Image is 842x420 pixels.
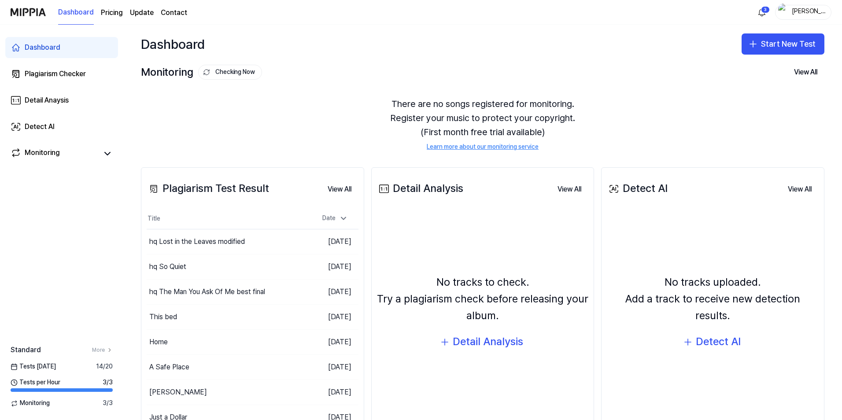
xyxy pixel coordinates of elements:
a: View All [781,180,819,198]
div: Plagiarism Test Result [147,180,269,197]
button: Checking Now [198,65,262,80]
div: Detail Anaysis [25,95,69,106]
div: [PERSON_NAME] [791,7,826,17]
span: 3 / 3 [103,378,113,387]
div: No tracks uploaded. Add a track to receive new detection results. [607,274,819,324]
a: More [92,346,113,354]
td: [DATE] [306,254,358,280]
span: Standard [11,345,41,355]
div: [PERSON_NAME] [149,387,207,398]
button: Detail Analysis [433,332,532,353]
a: Learn more about our monitoring service [427,143,539,151]
a: Dashboard [5,37,118,58]
img: 알림 [757,7,767,18]
button: View All [787,63,824,81]
div: Dashboard [25,42,60,53]
td: [DATE] [306,280,358,305]
div: A Safe Place [149,362,189,372]
div: Monitoring [25,147,60,160]
td: [DATE] [306,330,358,355]
div: Detect AI [607,180,668,197]
img: profile [778,4,789,21]
button: View All [781,181,819,198]
div: Detail Analysis [377,180,463,197]
a: Detect AI [5,116,118,137]
span: 3 / 3 [103,399,113,408]
div: hq The Man You Ask Of Me best final [149,287,265,297]
a: Dashboard [58,0,94,25]
div: hq Lost in the Leaves modified [149,236,245,247]
button: View All [321,181,358,198]
th: Title [147,208,306,229]
span: 14 / 20 [96,362,113,371]
div: Detect AI [696,333,741,350]
a: View All [550,180,588,198]
button: 알림3 [755,5,769,19]
a: Contact [161,7,187,18]
span: Monitoring [11,399,50,408]
div: hq So Quiet [149,262,186,272]
div: Date [319,211,351,225]
div: 3 [761,6,770,13]
div: Monitoring [141,64,262,81]
a: Update [130,7,154,18]
div: This bed [149,312,177,322]
button: View All [550,181,588,198]
a: Monitoring [11,147,99,160]
a: Plagiarism Checker [5,63,118,85]
button: profile[PERSON_NAME] [775,5,831,20]
div: Plagiarism Checker [25,69,86,79]
div: Dashboard [141,33,205,55]
div: No tracks to check. Try a plagiarism check before releasing your album. [377,274,589,324]
button: Pricing [101,7,123,18]
button: Detect AI [676,332,750,353]
td: [DATE] [306,380,358,405]
td: [DATE] [306,355,358,380]
a: View All [321,180,358,198]
button: Start New Test [742,33,824,55]
span: Tests [DATE] [11,362,56,371]
div: Detect AI [25,122,55,132]
span: Tests per Hour [11,378,60,387]
div: There are no songs registered for monitoring. Register your music to protect your copyright. (Fir... [141,86,824,162]
div: Home [149,337,168,347]
td: [DATE] [306,305,358,330]
a: Detail Anaysis [5,90,118,111]
td: [DATE] [306,229,358,254]
div: Detail Analysis [453,333,523,350]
